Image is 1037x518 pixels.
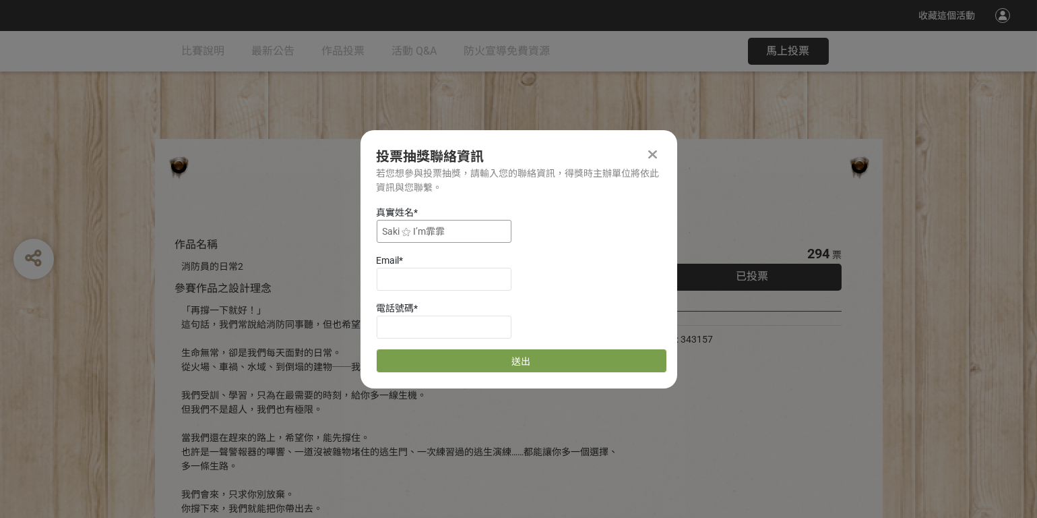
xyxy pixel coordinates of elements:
[377,255,400,266] span: Email
[392,45,437,57] span: 活動 Q&A
[464,31,551,71] a: 防火宣導免費資源
[322,45,365,57] span: 作品投票
[252,45,295,57] span: 最新公告
[182,31,225,71] a: 比賽說明
[377,146,661,167] div: 投票抽獎聯絡資訊
[767,45,810,57] span: 馬上投票
[377,207,414,218] span: 真實姓名
[377,303,414,314] span: 電話號碼
[662,334,713,345] span: SID: 343157
[252,31,295,71] a: 最新公告
[392,31,437,71] a: 活動 Q&A
[918,10,975,21] span: 收藏這個活動
[175,238,218,251] span: 作品名稱
[748,38,829,65] button: 馬上投票
[832,250,842,260] span: 票
[807,246,829,262] span: 294
[322,31,365,71] a: 作品投票
[182,45,225,57] span: 比賽說明
[175,282,272,295] span: 參賽作品之設計理念
[377,167,661,195] div: 若您想參與投票抽獎，請輸入您的聯絡資訊，得獎時主辦單位將依此資訊與您聯繫。
[736,270,768,283] span: 已投票
[464,45,551,57] span: 防火宣導免費資源
[182,260,622,274] div: 消防員的日常2
[377,349,666,372] button: 送出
